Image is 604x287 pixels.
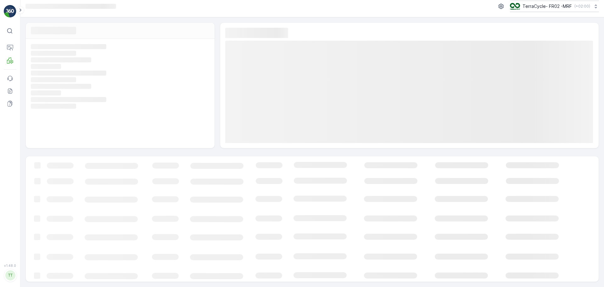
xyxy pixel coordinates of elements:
[574,4,590,9] p: ( +02:00 )
[4,269,16,282] button: TT
[510,3,520,10] img: terracycle.png
[523,3,572,9] p: TerraCycle- FR02 -MRF
[4,264,16,267] span: v 1.48.0
[5,270,15,280] div: TT
[510,1,599,12] button: TerraCycle- FR02 -MRF(+02:00)
[4,5,16,18] img: logo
